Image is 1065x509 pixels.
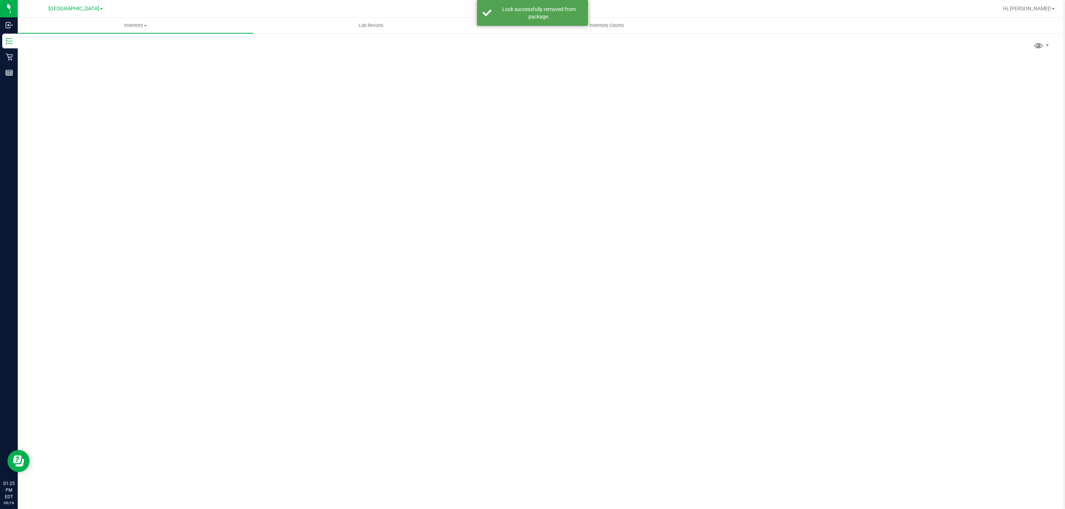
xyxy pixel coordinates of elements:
a: Lab Results [253,18,489,33]
span: Lab Results [349,22,393,29]
span: Hi, [PERSON_NAME]! [1003,6,1051,11]
p: 09/19 [3,500,14,506]
iframe: Resource center [7,450,30,472]
inline-svg: Reports [6,69,13,76]
a: Inventory Counts [489,18,724,33]
inline-svg: Inbound [6,21,13,29]
span: Inventory [18,22,253,29]
inline-svg: Retail [6,53,13,61]
a: Inventory [18,18,253,33]
inline-svg: Inventory [6,37,13,45]
span: [GEOGRAPHIC_DATA] [48,6,99,12]
p: 01:25 PM EDT [3,480,14,500]
span: Inventory Counts [579,22,634,29]
div: Lock successfully removed from package. [496,6,582,20]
